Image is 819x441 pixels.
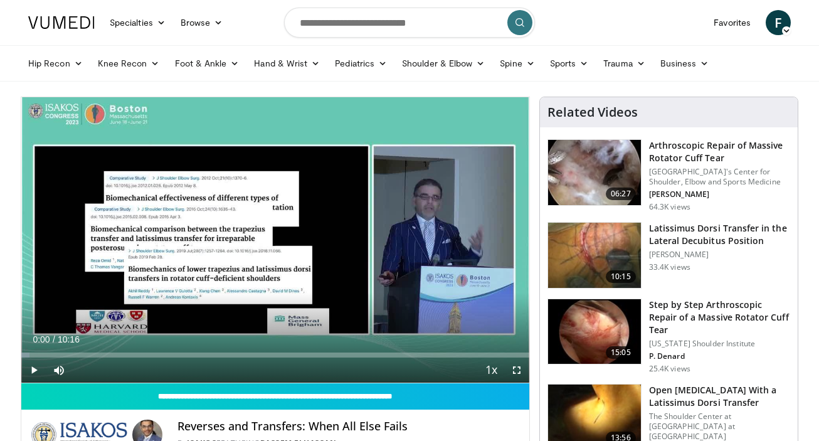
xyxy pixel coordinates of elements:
p: [PERSON_NAME] [649,250,790,260]
video-js: Video Player [21,97,529,383]
button: Play [21,358,46,383]
span: 10:16 [58,334,80,344]
button: Mute [46,358,71,383]
span: 06:27 [606,188,636,200]
input: Search topics, interventions [284,8,535,38]
h4: Related Videos [547,105,638,120]
a: 15:05 Step by Step Arthroscopic Repair of a Massive Rotator Cuff Tear [US_STATE] Shoulder Institu... [547,299,790,374]
button: Fullscreen [504,358,529,383]
p: [PERSON_NAME] [649,189,790,199]
span: 10:15 [606,270,636,283]
a: Sports [542,51,596,76]
p: P. Denard [649,351,790,361]
span: / [53,334,55,344]
a: Spine [492,51,542,76]
p: [GEOGRAPHIC_DATA]'s Center for Shoulder, Elbow and Sports Medicine [649,167,790,187]
h3: Latissimus Dorsi Transfer in the Lateral Decubitus Position [649,222,790,247]
p: 25.4K views [649,364,690,374]
a: 06:27 Arthroscopic Repair of Massive Rotator Cuff Tear [GEOGRAPHIC_DATA]'s Center for Shoulder, E... [547,139,790,212]
a: Pediatrics [327,51,394,76]
img: 38501_0000_3.png.150x105_q85_crop-smart_upscale.jpg [548,223,641,288]
a: F [766,10,791,35]
h3: Arthroscopic Repair of Massive Rotator Cuff Tear [649,139,790,164]
h3: Open [MEDICAL_DATA] With a Latissimus Dorsi Transfer [649,384,790,409]
a: Trauma [596,51,653,76]
img: VuMedi Logo [28,16,95,29]
a: Knee Recon [90,51,167,76]
a: Specialties [102,10,173,35]
h3: Step by Step Arthroscopic Repair of a Massive Rotator Cuff Tear [649,299,790,336]
h4: Reverses and Transfers: When All Else Fails [177,420,519,433]
p: 33.4K views [649,262,690,272]
a: Foot & Ankle [167,51,247,76]
p: [US_STATE] Shoulder Institute [649,339,790,349]
a: Favorites [706,10,758,35]
a: Business [653,51,717,76]
span: 0:00 [33,334,50,344]
img: 7cd5bdb9-3b5e-40f2-a8f4-702d57719c06.150x105_q85_crop-smart_upscale.jpg [548,299,641,364]
a: Browse [173,10,231,35]
button: Playback Rate [479,358,504,383]
a: Hip Recon [21,51,90,76]
a: Hand & Wrist [246,51,327,76]
span: 15:05 [606,346,636,359]
img: 281021_0002_1.png.150x105_q85_crop-smart_upscale.jpg [548,140,641,205]
p: 64.3K views [649,202,690,212]
a: 10:15 Latissimus Dorsi Transfer in the Lateral Decubitus Position [PERSON_NAME] 33.4K views [547,222,790,289]
div: Progress Bar [21,353,529,358]
a: Shoulder & Elbow [394,51,492,76]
